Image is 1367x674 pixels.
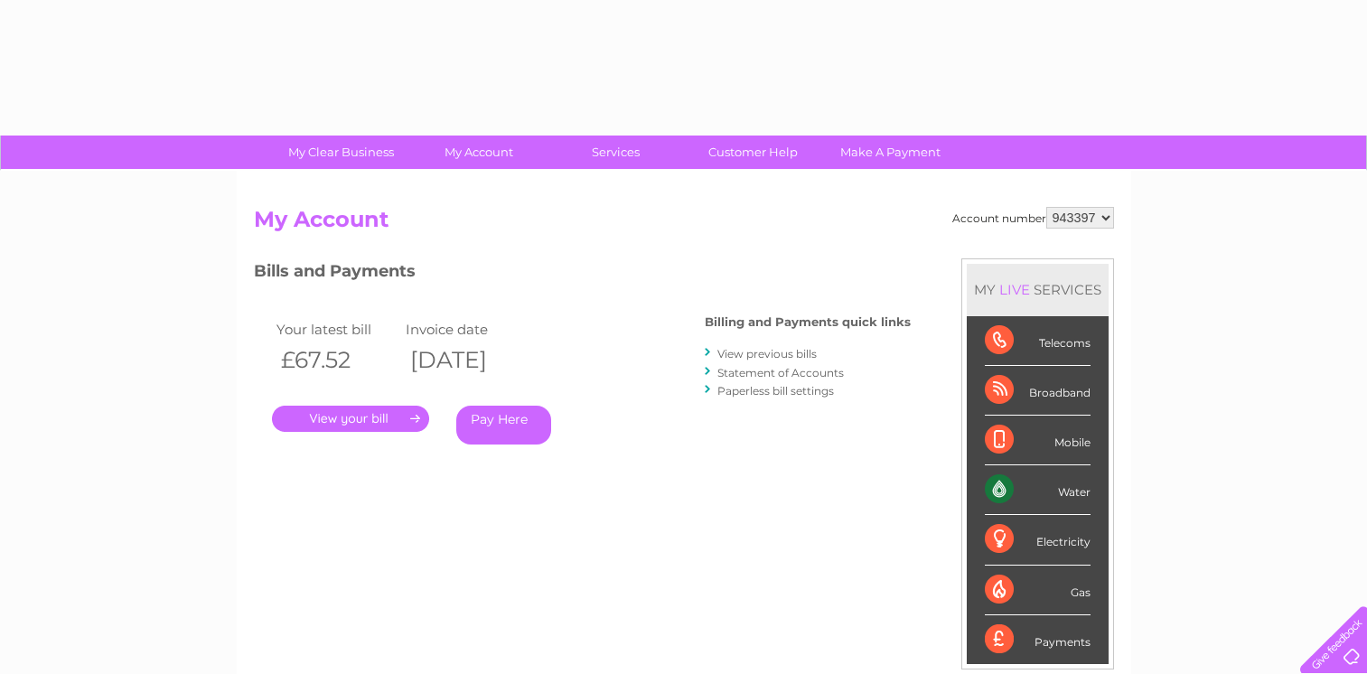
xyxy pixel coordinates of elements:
a: My Account [404,136,553,169]
a: Paperless bill settings [717,384,834,398]
div: Account number [952,207,1114,229]
h3: Bills and Payments [254,258,911,290]
div: LIVE [996,281,1034,298]
div: Payments [985,615,1091,664]
div: MY SERVICES [967,264,1109,315]
div: Water [985,465,1091,515]
h4: Billing and Payments quick links [705,315,911,329]
th: [DATE] [401,342,531,379]
td: Your latest bill [272,317,402,342]
td: Invoice date [401,317,531,342]
a: My Clear Business [267,136,416,169]
div: Mobile [985,416,1091,465]
div: Telecoms [985,316,1091,366]
a: Statement of Accounts [717,366,844,379]
a: . [272,406,429,432]
div: Electricity [985,515,1091,565]
a: View previous bills [717,347,817,360]
div: Broadband [985,366,1091,416]
div: Gas [985,566,1091,615]
a: Make A Payment [816,136,965,169]
a: Customer Help [679,136,828,169]
a: Pay Here [456,406,551,445]
a: Services [541,136,690,169]
h2: My Account [254,207,1114,241]
th: £67.52 [272,342,402,379]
